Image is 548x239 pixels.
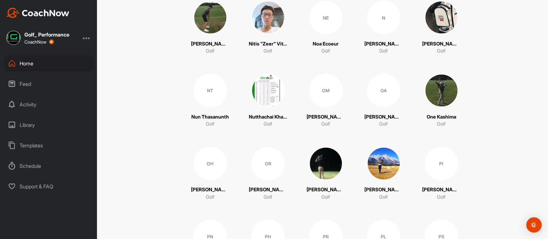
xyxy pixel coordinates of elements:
p: Noa Ecoeur [313,40,339,48]
p: Golf [321,47,330,55]
div: Golf_ Performance [24,32,69,37]
a: Nutthachai KhamkhokgruadGolf [249,74,287,128]
a: N[PERSON_NAME]Golf [364,1,403,55]
p: Golf [321,194,330,201]
div: Home [4,55,94,71]
img: square_07e044ae9b55516282dd57629dfde74d.jpg [194,1,227,34]
div: OR [251,147,285,180]
p: [PERSON_NAME] [364,40,403,48]
div: Templates [4,137,94,153]
p: Nun Thasanunth [191,113,229,121]
a: OA[PERSON_NAME]Golf [364,74,403,128]
a: [PERSON_NAME]Golf [422,1,461,55]
a: NTNun ThasanunthGolf [191,74,230,128]
a: OR[PERSON_NAME]Golf [249,147,287,201]
div: OM [309,74,343,107]
div: Library [4,117,94,133]
p: Golf [264,194,272,201]
a: OM[PERSON_NAME]Golf [307,74,345,128]
p: Golf [321,120,330,128]
a: NENoa EcoeurGolf [307,1,345,55]
a: [PERSON_NAME]Golf [307,147,345,201]
img: square_54d8b69f49104064308585b5aeba2a7e.jpg [425,1,458,34]
a: OH[PERSON_NAME]Golf [191,147,230,201]
p: Golf [264,47,272,55]
p: Golf [437,194,446,201]
img: square_85e78b1d1f4e4200120b19129f0f61b4.jpg [367,147,400,180]
div: N [367,1,400,34]
p: [PERSON_NAME] [249,186,287,194]
div: PI [425,147,458,180]
div: NE [309,1,343,34]
a: [PERSON_NAME]Golf [191,1,230,55]
p: Golf [437,120,446,128]
p: Golf [206,120,214,128]
img: CoachNow [6,8,69,18]
p: [PERSON_NAME] [422,186,461,194]
img: square_6995db07f5af2d26eef8ee25563d31a4.jpg [251,74,285,107]
div: OH [194,147,227,180]
div: CoachNow [24,39,54,45]
p: Golf [379,194,388,201]
div: Support & FAQ [4,178,94,194]
p: [PERSON_NAME] Fu [364,186,403,194]
a: Nitis "Zeer" VittadanontGolf [249,1,287,55]
img: square_53243916e8a1378b0d20a7eb92482559.jpg [309,147,343,180]
p: [PERSON_NAME] [422,40,461,48]
div: OA [367,74,400,107]
p: [PERSON_NAME] [307,113,345,121]
p: [PERSON_NAME] [191,186,230,194]
div: Feed [4,76,94,92]
a: [PERSON_NAME] FuGolf [364,147,403,201]
p: Nitis "Zeer" Vittadanont [249,40,287,48]
p: [PERSON_NAME] [191,40,230,48]
a: One KashimaGolf [422,74,461,128]
p: [PERSON_NAME] [307,186,345,194]
img: square_c1404c1df214f7c7e6313c0ba292ecef.jpg [251,1,285,34]
p: Golf [379,47,388,55]
p: Golf [264,120,272,128]
div: Activity [4,96,94,112]
p: Nutthachai Khamkhokgruad [249,113,287,121]
img: square_0dec6c1a666c1cd6057ffb1e3efeae7d.jpg [6,31,21,45]
p: Golf [206,194,214,201]
div: Open Intercom Messenger [526,217,542,233]
div: Schedule [4,158,94,174]
p: Golf [206,47,214,55]
a: PI[PERSON_NAME]Golf [422,147,461,201]
p: Golf [437,47,446,55]
p: Golf [379,120,388,128]
div: NT [194,74,227,107]
p: One Kashima [427,113,456,121]
p: [PERSON_NAME] [364,113,403,121]
img: square_bd2272805dacda3f93e6533e777f0300.jpg [425,74,458,107]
